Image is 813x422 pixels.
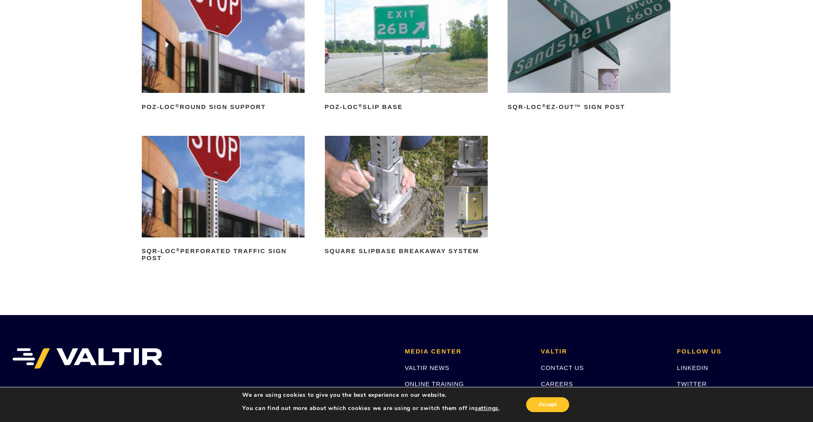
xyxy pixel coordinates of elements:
p: You can find out more about which cookies we are using or switch them off in . [242,405,500,412]
sup: ® [175,103,179,108]
a: ONLINE TRAINING [405,380,464,387]
a: CONTACT US [541,364,584,371]
a: VALTIR NEWS [405,364,449,371]
h2: Square Slipbase Breakaway System [325,245,488,258]
p: We are using cookies to give you the best experience on our website. [242,391,500,399]
a: Square Slipbase Breakaway System [325,136,488,258]
sup: ® [358,103,362,108]
h2: FOLLOW US [677,348,801,355]
img: VALTIR [12,348,162,369]
a: CAREERS [541,380,573,387]
a: SQR-LOC®Perforated Traffic Sign Post [142,136,305,265]
h2: POZ-LOC Round Sign Support [142,100,305,114]
button: settings [475,405,498,412]
h2: SQR-LOC EZ-Out™ Sign Post [508,100,670,114]
sup: ® [542,103,546,108]
button: Accept [526,397,569,412]
a: LINKEDIN [677,364,708,371]
a: TWITTER [677,380,707,387]
h2: POZ-LOC Slip Base [325,100,488,114]
h2: SQR-LOC Perforated Traffic Sign Post [142,245,305,265]
h2: MEDIA CENTER [405,348,528,355]
sup: ® [176,247,180,252]
h2: VALTIR [541,348,664,355]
